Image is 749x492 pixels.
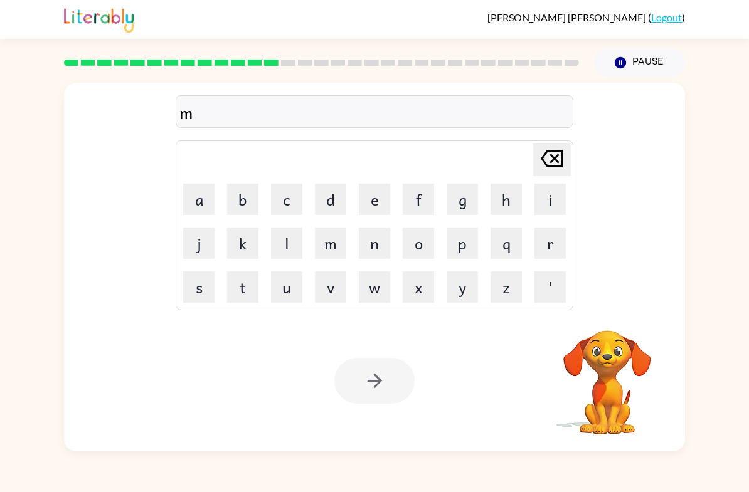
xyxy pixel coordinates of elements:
[534,184,566,215] button: i
[651,11,682,23] a: Logout
[487,11,648,23] span: [PERSON_NAME] [PERSON_NAME]
[271,271,302,303] button: u
[491,271,522,303] button: z
[534,271,566,303] button: '
[359,271,390,303] button: w
[403,184,434,215] button: f
[447,184,478,215] button: g
[447,271,478,303] button: y
[447,228,478,259] button: p
[227,271,258,303] button: t
[359,184,390,215] button: e
[544,311,670,436] video: Your browser must support playing .mp4 files to use Literably. Please try using another browser.
[183,271,215,303] button: s
[183,228,215,259] button: j
[64,5,134,33] img: Literably
[315,184,346,215] button: d
[594,48,685,77] button: Pause
[183,184,215,215] button: a
[271,184,302,215] button: c
[491,228,522,259] button: q
[315,271,346,303] button: v
[491,184,522,215] button: h
[227,184,258,215] button: b
[315,228,346,259] button: m
[403,271,434,303] button: x
[359,228,390,259] button: n
[271,228,302,259] button: l
[403,228,434,259] button: o
[179,99,570,125] div: m
[534,228,566,259] button: r
[487,11,685,23] div: ( )
[227,228,258,259] button: k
